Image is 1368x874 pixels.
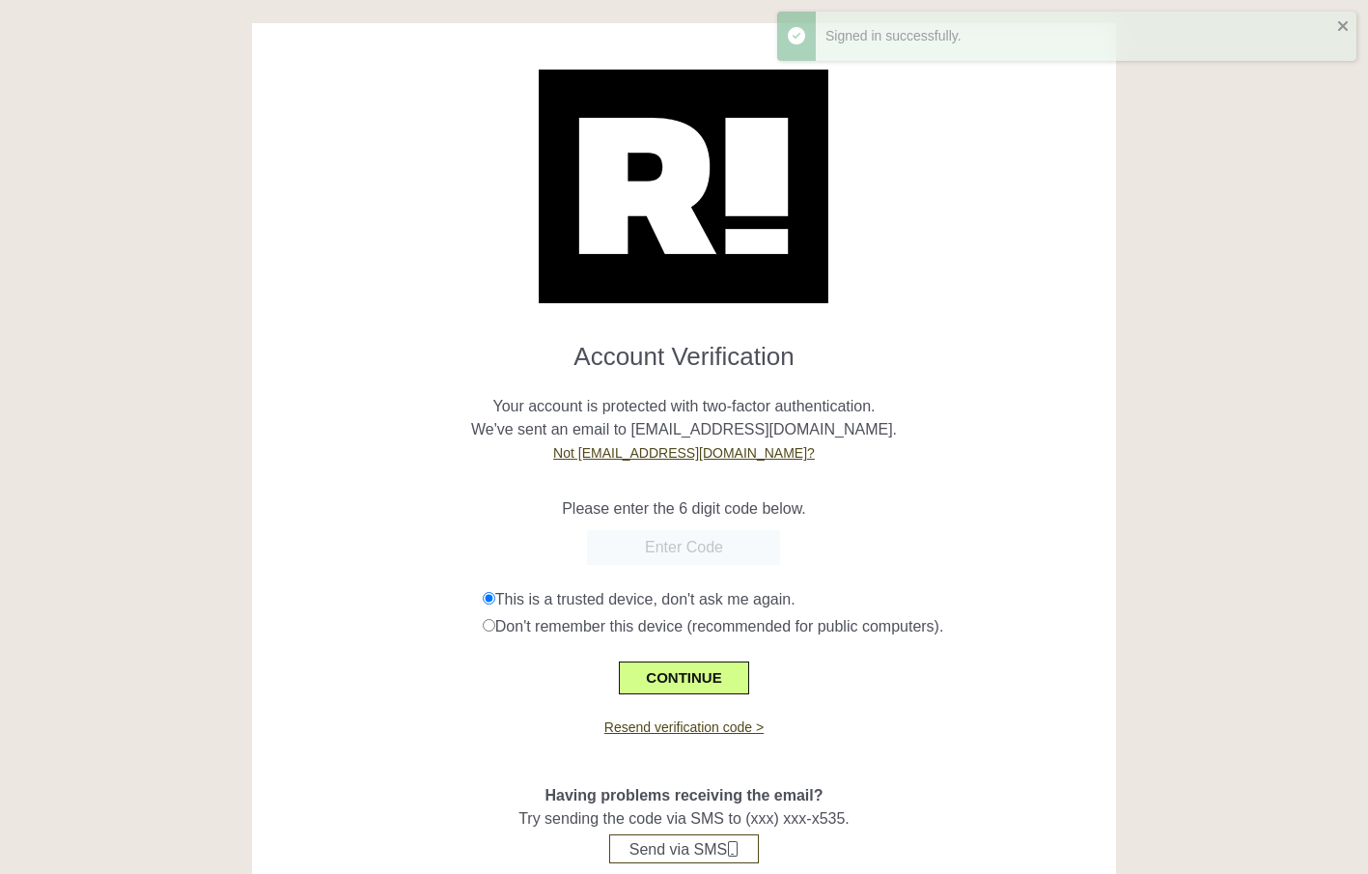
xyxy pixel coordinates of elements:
[266,497,1102,521] p: Please enter the 6 digit code below.
[539,70,828,303] img: Retention.com
[604,719,764,735] a: Resend verification code >
[266,738,1102,863] div: Try sending the code via SMS to (xxx) xxx-x535.
[483,588,1102,611] div: This is a trusted device, don't ask me again.
[619,662,748,694] button: CONTINUE
[825,26,1337,46] div: Signed in successfully.
[266,372,1102,465] p: Your account is protected with two-factor authentication. We've sent an email to [EMAIL_ADDRESS][...
[553,445,815,461] a: Not [EMAIL_ADDRESS][DOMAIN_NAME]?
[483,615,1102,638] div: Don't remember this device (recommended for public computers).
[266,326,1102,372] h1: Account Verification
[587,530,780,565] input: Enter Code
[609,834,759,863] button: Send via SMS
[544,787,823,804] span: Having problems receiving the email?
